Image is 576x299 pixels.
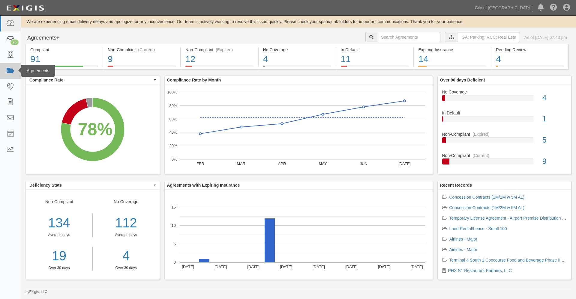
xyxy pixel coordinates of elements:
[472,131,490,137] div: (Expired)
[93,199,160,271] div: No Coverage
[26,181,160,189] button: Deficiency Stats
[171,223,175,228] text: 10
[26,265,92,271] div: Over 30 days
[418,47,486,53] div: Expiring Insurance
[181,66,258,70] a: Non-Compliant(Expired)12
[442,131,567,152] a: Non-Compliant(Expired)5
[30,53,98,66] div: 91
[97,265,155,271] div: Over 30 days
[259,66,336,70] a: No Coverage4
[438,152,571,158] div: Non-Compliant
[312,265,325,269] text: [DATE]
[173,241,175,246] text: 5
[169,144,177,148] text: 20%
[438,131,571,137] div: Non-Compliant
[360,161,367,166] text: JUN
[263,53,331,66] div: 4
[25,32,70,44] button: Agreements
[414,66,491,70] a: Expiring Insurance14
[550,4,557,11] i: Help Center - Complianz
[458,32,520,42] input: GA; Parking; RCC; Real Estate
[377,32,440,42] input: Search Agreements
[538,114,571,124] div: 1
[169,117,177,121] text: 60%
[524,34,567,40] div: As of [DATE] 07:43 pm
[108,47,176,53] div: Non-Compliant (Current)
[165,190,433,280] svg: A chart.
[440,78,485,82] b: Over 90 days Deficient
[449,237,477,241] a: Airlines - Major
[448,268,512,273] a: PHX S1 Restaurant Partners, LLC
[491,66,568,70] a: Pending Review4
[440,183,472,188] b: Recent Records
[167,78,221,82] b: Compliance Rate by Month
[496,53,564,66] div: 4
[438,110,571,116] div: In Default
[278,161,286,166] text: APR
[26,84,160,174] svg: A chart.
[449,247,477,252] a: Airlines - Major
[97,214,155,232] div: 112
[472,2,535,14] a: City of [GEOGRAPHIC_DATA]
[167,183,240,188] b: Agreements with Expiring Insurance
[341,47,409,53] div: In Default
[538,156,571,167] div: 9
[165,84,433,174] svg: A chart.
[398,161,410,166] text: [DATE]
[378,265,390,269] text: [DATE]
[10,40,19,45] div: 25
[237,161,245,166] text: MAR
[472,152,489,158] div: (Current)
[97,247,155,265] a: 4
[26,247,92,265] a: 19
[171,205,175,209] text: 15
[196,161,204,166] text: FEB
[97,232,155,238] div: Average days
[26,199,93,271] div: Non-Compliant
[169,103,177,108] text: 80%
[26,76,160,84] button: Compliance Rate
[247,265,259,269] text: [DATE]
[171,157,177,161] text: 0%
[29,182,152,188] span: Deficiency Stats
[449,205,525,210] a: Concession Contracts (1M/2M w 5M AL)
[30,47,98,53] div: Compliant
[341,53,409,66] div: 11
[442,89,567,110] a: No Coverage4
[319,161,327,166] text: MAY
[185,47,253,53] div: Non-Compliant (Expired)
[138,47,155,53] div: (Current)
[25,66,103,70] a: Compliant91
[21,19,576,25] div: We are experiencing email delivery delays and apologize for any inconvenience. Our team is active...
[26,214,92,232] div: 134
[4,3,46,13] img: logo-5460c22ac91f19d4615b14bd174203de0afe785f0fc80cf4dbbc73dc1793850b.png
[216,47,233,53] div: (Expired)
[185,53,253,66] div: 12
[214,265,227,269] text: [DATE]
[538,135,571,146] div: 5
[280,265,292,269] text: [DATE]
[78,117,112,141] div: 78%
[263,47,331,53] div: No Coverage
[103,66,180,70] a: Non-Compliant(Current)9
[442,152,567,169] a: Non-Compliant(Current)9
[336,66,413,70] a: In Default11
[29,290,47,294] a: Exigis, LLC
[169,130,177,135] text: 40%
[418,53,486,66] div: 14
[29,77,152,83] span: Compliance Rate
[449,226,507,231] a: Land Rental/Lease - Small 100
[442,110,567,131] a: In Default1
[538,93,571,103] div: 4
[496,47,564,53] div: Pending Review
[173,260,175,265] text: 0
[21,65,55,77] div: Agreements
[449,195,525,200] a: Concession Contracts (1M/2M w 5M AL)
[26,232,92,238] div: Average days
[438,89,571,95] div: No Coverage
[182,265,194,269] text: [DATE]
